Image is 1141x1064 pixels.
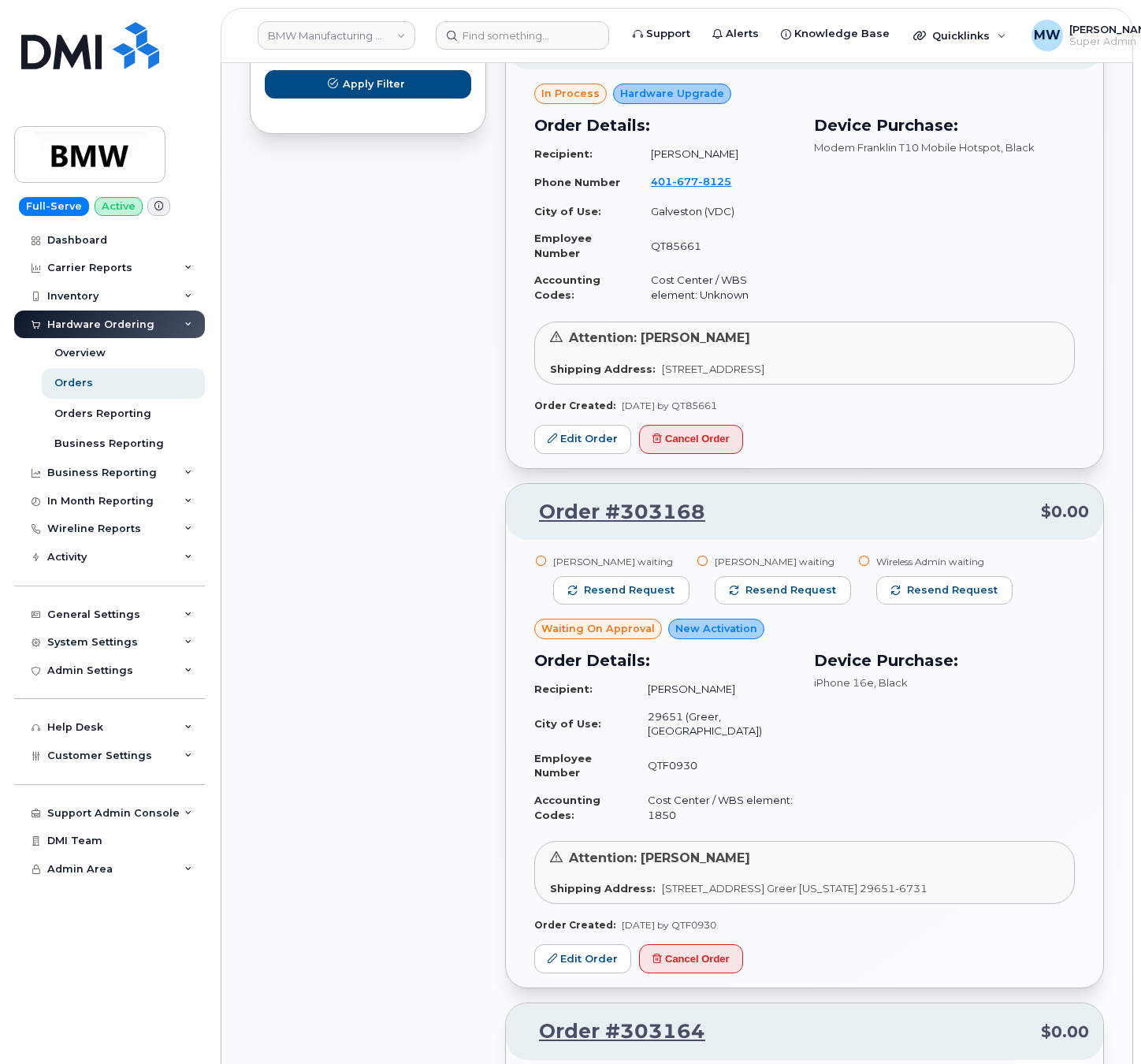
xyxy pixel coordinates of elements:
[876,555,1013,568] div: Wireless Admin waiting
[1034,26,1061,45] span: MW
[541,86,600,101] span: in process
[534,683,593,695] strong: Recipient:
[569,850,750,865] span: Attention: [PERSON_NAME]
[534,400,615,411] strong: Order Created:
[534,752,592,779] strong: Employee Number
[814,113,1075,137] h3: Device Purchase:
[520,1017,705,1046] a: Order #303164
[343,76,405,91] span: Apply Filter
[258,21,415,50] a: BMW Manufacturing Co LLC
[569,330,750,345] span: Attention: [PERSON_NAME]
[534,794,600,821] strong: Accounting Codes:
[770,18,901,50] a: Knowledge Base
[932,29,990,42] span: Quicklinks
[534,113,795,137] h3: Order Details:
[265,70,471,99] button: Apply Filter
[550,882,656,895] strong: Shipping Address:
[907,583,998,597] span: Resend request
[553,576,689,605] button: Resend request
[701,18,770,50] a: Alerts
[634,675,795,703] td: [PERSON_NAME]
[1041,500,1089,523] span: $0.00
[745,583,836,597] span: Resend request
[662,882,927,895] span: [STREET_ADDRESS] Greer [US_STATE] 29651-6731
[622,400,717,411] span: [DATE] by QT85661
[902,20,1017,51] div: Quicklinks
[814,649,1075,672] h3: Device Purchase:
[620,86,724,101] span: Hardware Upgrade
[550,363,656,375] strong: Shipping Address:
[715,576,851,605] button: Resend request
[534,273,600,301] strong: Accounting Codes:
[541,621,655,636] span: Waiting On Approval
[534,232,592,259] strong: Employee Number
[715,555,851,568] div: [PERSON_NAME] waiting
[534,425,631,454] a: Edit Order
[436,21,609,50] input: Find something...
[534,649,795,672] h3: Order Details:
[534,919,615,931] strong: Order Created:
[794,26,890,42] span: Knowledge Base
[639,425,743,454] button: Cancel Order
[726,26,759,42] span: Alerts
[646,26,690,42] span: Support
[639,944,743,973] button: Cancel Order
[637,266,795,308] td: Cost Center / WBS element: Unknown
[675,621,757,636] span: New Activation
[534,205,601,218] strong: City of Use:
[876,576,1013,605] button: Resend request
[874,676,908,689] span: , Black
[534,176,620,188] strong: Phone Number
[662,363,764,375] span: [STREET_ADDRESS]
[634,703,795,745] td: 29651 (Greer, [GEOGRAPHIC_DATA])
[698,175,731,188] span: 8125
[814,676,874,689] span: iPhone 16e
[634,787,795,828] td: Cost Center / WBS element: 1850
[622,18,701,50] a: Support
[814,141,1001,154] span: Modem Franklin T10 Mobile Hotspot
[672,175,698,188] span: 677
[520,498,705,526] a: Order #303168
[534,944,631,973] a: Edit Order
[637,225,795,266] td: QT85661
[1001,141,1035,154] span: , Black
[534,147,593,160] strong: Recipient:
[1072,995,1129,1052] iframe: Messenger Launcher
[637,198,795,225] td: Galveston (VDC)
[584,583,675,597] span: Resend request
[553,555,689,568] div: [PERSON_NAME] waiting
[634,745,795,787] td: QTF0930
[651,175,750,188] a: 4016778125
[622,919,716,931] span: [DATE] by QTF0930
[1041,1021,1089,1044] span: $0.00
[534,717,601,730] strong: City of Use:
[637,140,795,168] td: [PERSON_NAME]
[651,175,731,188] span: 401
